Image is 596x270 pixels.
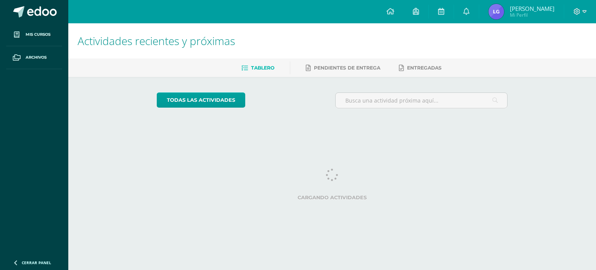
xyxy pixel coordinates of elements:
span: Archivos [26,54,47,61]
a: Tablero [241,62,274,74]
span: Mi Perfil [510,12,554,18]
span: Mis cursos [26,31,50,38]
span: [PERSON_NAME] [510,5,554,12]
span: Pendientes de entrega [314,65,380,71]
a: Pendientes de entrega [306,62,380,74]
span: Tablero [251,65,274,71]
a: Mis cursos [6,23,62,46]
span: Actividades recientes y próximas [78,33,235,48]
span: Entregadas [407,65,442,71]
a: todas las Actividades [157,92,245,108]
img: 8e3eb0e3e106967465a9fe434cbdb122.png [489,4,504,19]
a: Archivos [6,46,62,69]
input: Busca una actividad próxima aquí... [336,93,508,108]
a: Entregadas [399,62,442,74]
label: Cargando actividades [157,195,508,200]
span: Cerrar panel [22,260,51,265]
